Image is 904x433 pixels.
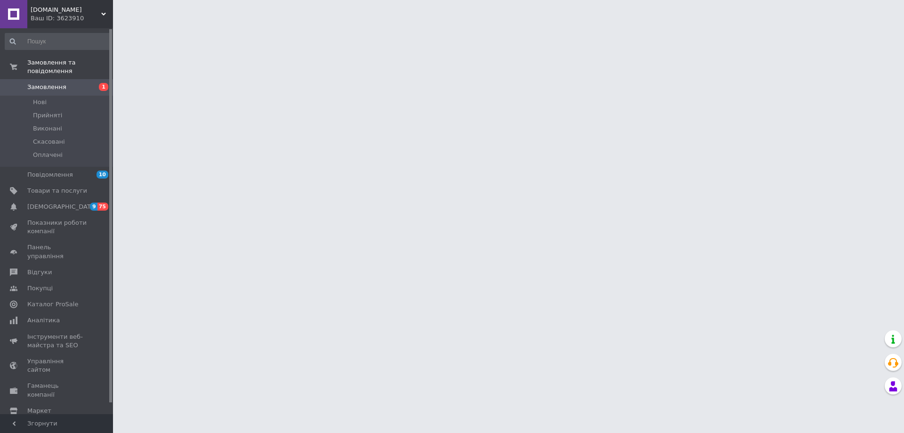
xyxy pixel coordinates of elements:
span: 1 [99,83,108,91]
span: 9 [90,203,97,211]
span: [DEMOGRAPHIC_DATA] [27,203,97,211]
span: Показники роботи компанії [27,219,87,236]
span: Аналітика [27,316,60,325]
span: 75 [97,203,108,211]
span: Оплачені [33,151,63,159]
span: Панель управління [27,243,87,260]
span: Управління сайтом [27,357,87,374]
span: Гаманець компанії [27,382,87,399]
div: Ваш ID: 3623910 [31,14,113,23]
span: 10 [97,171,108,179]
span: Маркет [27,407,51,415]
span: HITTOOL.COM.UA [31,6,101,14]
span: Інструменти веб-майстра та SEO [27,333,87,350]
span: Скасовані [33,138,65,146]
span: Товари та послуги [27,187,87,195]
input: Пошук [5,33,111,50]
span: Каталог ProSale [27,300,78,309]
span: Замовлення та повідомлення [27,58,113,75]
span: Відгуки [27,268,52,277]
span: Виконані [33,124,62,133]
span: Нові [33,98,47,106]
span: Повідомлення [27,171,73,179]
span: Замовлення [27,83,66,91]
span: Покупці [27,284,53,293]
span: Прийняті [33,111,62,120]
